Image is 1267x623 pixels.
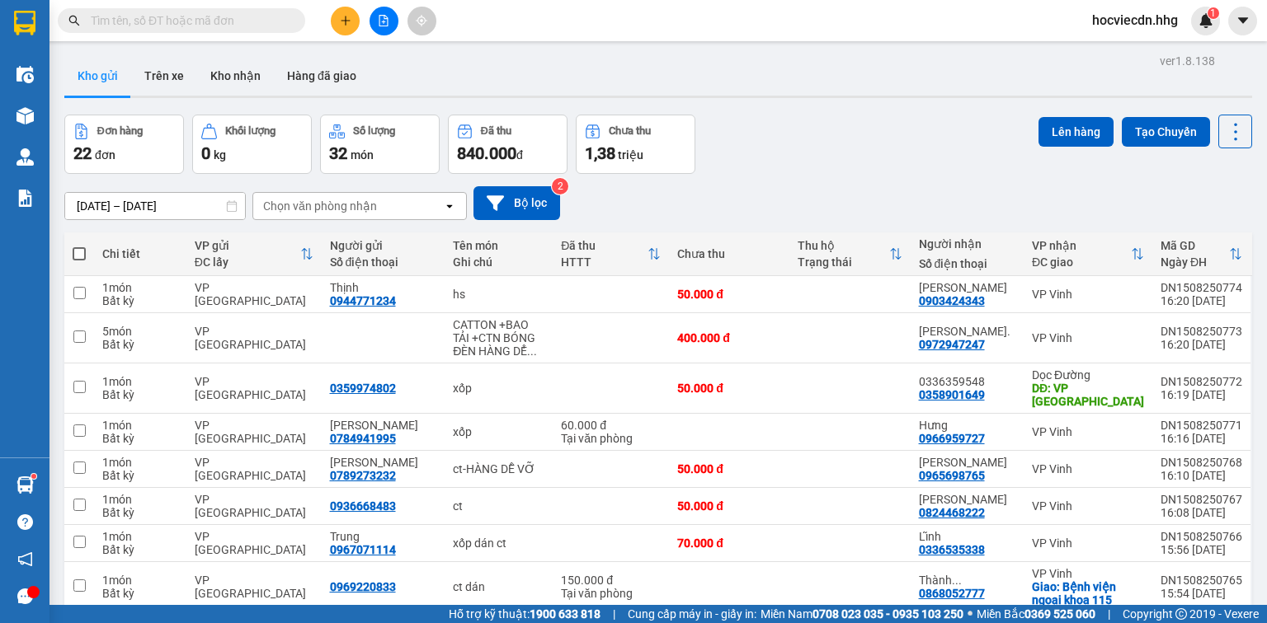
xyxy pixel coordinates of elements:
[14,11,35,35] img: logo-vxr
[919,587,985,600] div: 0868052777
[330,456,437,469] div: Sống Hữu Cơ
[1122,117,1210,147] button: Tạo Chuyến
[1032,462,1144,475] div: VP Vinh
[31,474,36,479] sup: 1
[330,580,396,593] div: 0969220833
[102,543,178,556] div: Bất kỳ
[1208,7,1219,19] sup: 1
[919,294,985,307] div: 0903424343
[330,543,396,556] div: 0967071114
[102,294,178,307] div: Bất kỳ
[102,432,178,445] div: Bất kỳ
[68,15,80,26] span: search
[1161,432,1242,445] div: 16:16 [DATE]
[102,325,178,338] div: 5 món
[195,375,313,401] div: VP [GEOGRAPHIC_DATA]
[330,239,437,252] div: Người gửi
[628,605,756,623] span: Cung cấp máy in - giấy in:
[919,325,1015,338] div: Anh Thái.
[329,143,347,163] span: 32
[102,574,178,587] div: 1 món
[552,178,568,194] sup: 2
[453,499,544,513] div: ct
[798,255,888,269] div: Trạng thái
[1161,255,1229,269] div: Ngày ĐH
[453,382,544,395] div: xốp
[131,56,197,96] button: Trên xe
[330,432,396,445] div: 0784941995
[370,7,398,35] button: file-add
[453,536,544,550] div: xốp dán ct
[919,506,985,519] div: 0824468222
[919,419,1015,432] div: Hưng
[677,499,781,513] div: 50.000 đ
[192,115,312,174] button: Khối lượng0kg
[330,499,396,513] div: 0936668483
[1161,543,1242,556] div: 15:56 [DATE]
[919,237,1015,251] div: Người nhận
[952,574,962,587] span: ...
[530,607,601,621] strong: 1900 633 818
[1199,13,1213,28] img: icon-new-feature
[1032,255,1131,269] div: ĐC giao
[1161,388,1242,401] div: 16:19 [DATE]
[1161,456,1242,469] div: DN1508250768
[453,580,544,593] div: ct dán
[64,115,184,174] button: Đơn hàng22đơn
[17,551,33,567] span: notification
[919,388,985,401] div: 0358901649
[1161,338,1242,351] div: 16:20 [DATE]
[1161,294,1242,307] div: 16:20 [DATE]
[16,476,34,494] img: warehouse-icon
[214,148,226,162] span: kg
[1161,239,1229,252] div: Mã GD
[1161,325,1242,338] div: DN1508250773
[102,388,178,401] div: Bất kỳ
[64,56,131,96] button: Kho gửi
[195,530,313,556] div: VP [GEOGRAPHIC_DATA]
[1161,587,1242,600] div: 15:54 [DATE]
[613,605,615,623] span: |
[585,143,615,163] span: 1,38
[677,536,781,550] div: 70.000 đ
[473,186,560,220] button: Bộ lọc
[331,7,360,35] button: plus
[561,587,661,600] div: Tại văn phòng
[453,288,544,301] div: hs
[919,530,1015,543] div: Lĩnh
[16,107,34,124] img: warehouse-icon
[1161,506,1242,519] div: 16:08 [DATE]
[618,148,643,162] span: triệu
[453,318,544,358] div: CATTON +BAO TẢI +CTN BÓNG ĐÈN HÀNG DỂ VOẼ
[1160,52,1215,70] div: ver 1.8.138
[186,232,322,276] th: Toggle SortBy
[919,543,985,556] div: 0336535338
[516,148,523,162] span: đ
[1032,580,1144,607] div: Giao: Bệnh viện ngoại khoa 115
[919,257,1015,270] div: Số điện thoại
[448,115,568,174] button: Đã thu840.000đ
[17,588,33,604] span: message
[1032,567,1144,580] div: VP Vinh
[1228,7,1257,35] button: caret-down
[16,66,34,83] img: warehouse-icon
[919,432,985,445] div: 0966959727
[1161,493,1242,506] div: DN1508250767
[1032,239,1131,252] div: VP nhận
[351,148,374,162] span: món
[481,125,511,137] div: Đã thu
[919,375,1015,388] div: 0336359548
[102,456,178,469] div: 1 món
[561,419,661,432] div: 60.000 đ
[561,432,661,445] div: Tại văn phòng
[1032,368,1144,382] div: Dọc Đường
[919,574,1015,587] div: Thành-0866676777
[102,375,178,388] div: 1 món
[677,382,781,395] div: 50.000 đ
[1032,288,1144,301] div: VP Vinh
[274,56,370,96] button: Hàng đã giao
[1236,13,1251,28] span: caret-down
[330,255,437,269] div: Số điện thoại
[263,198,377,214] div: Chọn văn phòng nhận
[102,338,178,351] div: Bất kỳ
